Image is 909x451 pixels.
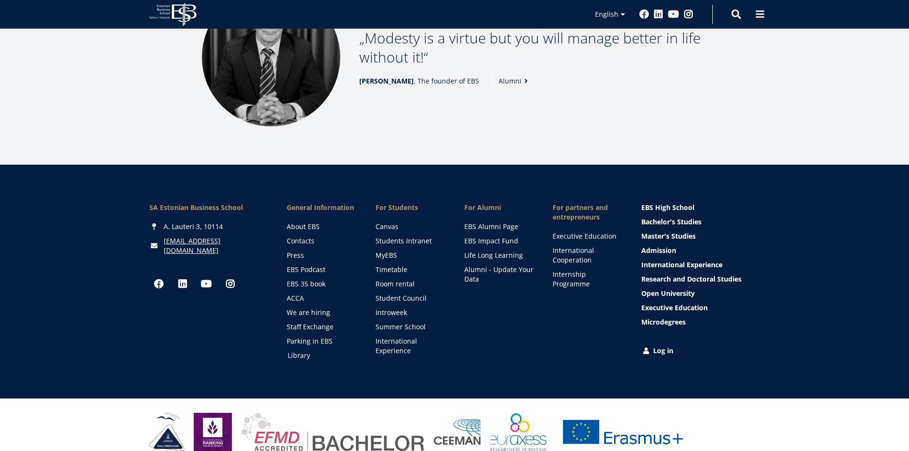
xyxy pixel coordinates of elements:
div: A. Lauteri 3, 10114 [149,222,268,231]
a: Executive Education [553,231,622,241]
a: Linkedin [654,10,663,19]
a: Press [287,251,356,260]
a: Internship Programme [553,270,622,289]
img: EFMD [241,413,424,451]
a: Summer School [376,322,445,332]
a: EBS Podcast [287,265,356,274]
a: EBS High School [641,203,760,212]
img: Erasmus+ [556,413,690,451]
a: Linkedin [173,274,192,294]
a: Research and Doctoral Studies [641,274,760,284]
span: General Information [287,203,356,212]
a: [EMAIL_ADDRESS][DOMAIN_NAME] [164,236,268,255]
a: Youtube [668,10,679,19]
a: Staff Exchange [287,322,356,332]
a: International Cooperation [553,246,622,265]
a: ACCA [287,294,356,303]
span: For Alumni [464,203,534,212]
a: Instagram [684,10,693,19]
a: Facebook [639,10,649,19]
a: Students Intranet [376,236,445,246]
a: Student Council [376,294,445,303]
a: Parking in EBS [287,336,356,346]
a: Executive Education [641,303,760,313]
a: Instagram [221,274,240,294]
a: EBS 35 book [287,279,356,289]
span: , The founder of EBS [359,76,479,86]
a: Erasmus + [556,413,690,451]
a: Microdegrees [641,317,760,327]
a: International Experience [376,336,445,356]
img: EURAXESS [491,413,547,451]
a: Library [288,351,357,360]
a: Master's Studies [641,231,760,241]
img: HAKA [149,413,184,451]
a: We are hiring [287,308,356,317]
strong: [PERSON_NAME] [359,76,414,85]
a: Open University [641,289,760,298]
a: Youtube [197,274,216,294]
a: Log in [641,346,760,356]
p: Modesty is a virtue but you will manage better in life without it! [359,29,708,67]
a: International Experience [641,260,760,270]
a: Alumni - Update Your Data [464,265,534,284]
a: MyEBS [376,251,445,260]
div: SA Estonian Business School [149,203,268,212]
a: Timetable [376,265,445,274]
a: For Students [376,203,445,212]
a: Room rental [376,279,445,289]
a: Alumni [499,76,531,86]
img: Eduniversal [194,413,232,451]
a: Bachelor's Studies [641,217,760,227]
a: Canvas [376,222,445,231]
span: For partners and entrepreneurs [553,203,622,222]
a: About EBS [287,222,356,231]
a: Contacts [287,236,356,246]
a: EBS Impact Fund [464,236,534,246]
img: Ceeman [434,419,481,445]
a: Facebook [149,274,168,294]
a: Introweek [376,308,445,317]
a: EBS Alumni Page [464,222,534,231]
a: Life Long Learning [464,251,534,260]
a: Admission [641,246,760,255]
